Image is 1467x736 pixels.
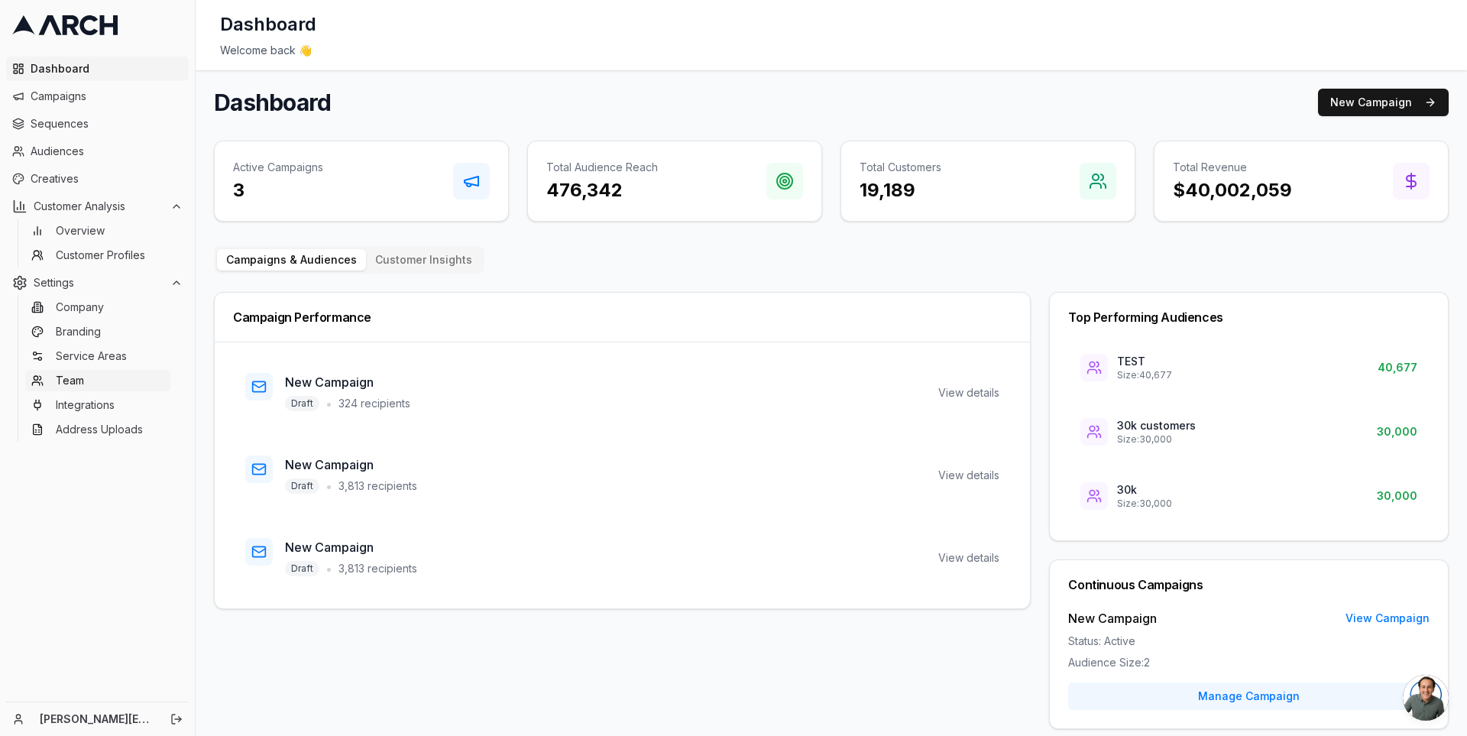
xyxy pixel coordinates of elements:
[25,370,170,391] a: Team
[6,271,189,295] button: Settings
[34,275,164,290] span: Settings
[25,321,170,342] a: Branding
[1068,311,1430,323] div: Top Performing Audiences
[1377,424,1417,439] span: 30,000
[1117,498,1172,510] p: Size: 30,000
[938,385,999,400] div: View details
[285,373,410,391] h3: New Campaign
[56,300,104,315] span: Company
[338,478,417,494] span: 3,813 recipients
[56,248,145,263] span: Customer Profiles
[1068,655,1430,670] p: Audience Size: 2
[325,559,332,578] span: •
[31,89,183,104] span: Campaigns
[285,456,417,474] h3: New Campaign
[1173,160,1292,175] p: Total Revenue
[6,112,189,136] a: Sequences
[220,12,316,37] h1: Dashboard
[25,297,170,318] a: Company
[233,311,1012,323] div: Campaign Performance
[31,144,183,159] span: Audiences
[285,538,417,556] h3: New Campaign
[1117,369,1172,381] p: Size: 40,677
[325,477,332,495] span: •
[25,394,170,416] a: Integrations
[217,249,366,271] button: Campaigns & Audiences
[285,396,319,411] span: Draft
[366,249,481,271] button: Customer Insights
[6,57,189,81] a: Dashboard
[338,561,417,576] span: 3,813 recipients
[1173,178,1292,203] h3: $40,002,059
[31,171,183,186] span: Creatives
[285,561,319,576] span: Draft
[938,468,999,483] div: View details
[6,84,189,109] a: Campaigns
[233,160,323,175] p: Active Campaigns
[338,396,410,411] span: 324 recipients
[1068,609,1157,627] h3: New Campaign
[25,220,170,242] a: Overview
[1117,482,1172,498] p: 30k
[1117,433,1196,446] p: Size: 30,000
[233,178,323,203] h3: 3
[56,397,115,413] span: Integrations
[1068,683,1430,710] button: Manage Campaign
[31,61,183,76] span: Dashboard
[34,199,164,214] span: Customer Analysis
[56,324,101,339] span: Branding
[166,708,187,730] button: Log out
[285,478,319,494] span: Draft
[860,160,941,175] p: Total Customers
[56,422,143,437] span: Address Uploads
[860,178,941,203] h3: 19,189
[56,349,127,364] span: Service Areas
[25,419,170,440] a: Address Uploads
[325,394,332,413] span: •
[56,373,84,388] span: Team
[6,139,189,164] a: Audiences
[40,712,154,727] a: [PERSON_NAME][EMAIL_ADDRESS][DOMAIN_NAME]
[938,550,999,566] div: View details
[546,178,658,203] h3: 476,342
[25,345,170,367] a: Service Areas
[1377,488,1417,504] span: 30,000
[1318,89,1449,116] button: New Campaign
[25,245,170,266] a: Customer Profiles
[1068,579,1430,591] div: Continuous Campaigns
[1378,360,1417,375] span: 40,677
[6,194,189,219] button: Customer Analysis
[1403,675,1449,721] a: Open chat
[546,160,658,175] p: Total Audience Reach
[1117,354,1172,369] p: TEST
[1117,418,1196,433] p: 30k customers
[6,167,189,191] a: Creatives
[31,116,183,131] span: Sequences
[214,89,331,116] h1: Dashboard
[1068,634,1430,649] p: Status: Active
[1346,611,1430,626] button: View Campaign
[56,223,105,238] span: Overview
[220,43,1443,58] div: Welcome back 👋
